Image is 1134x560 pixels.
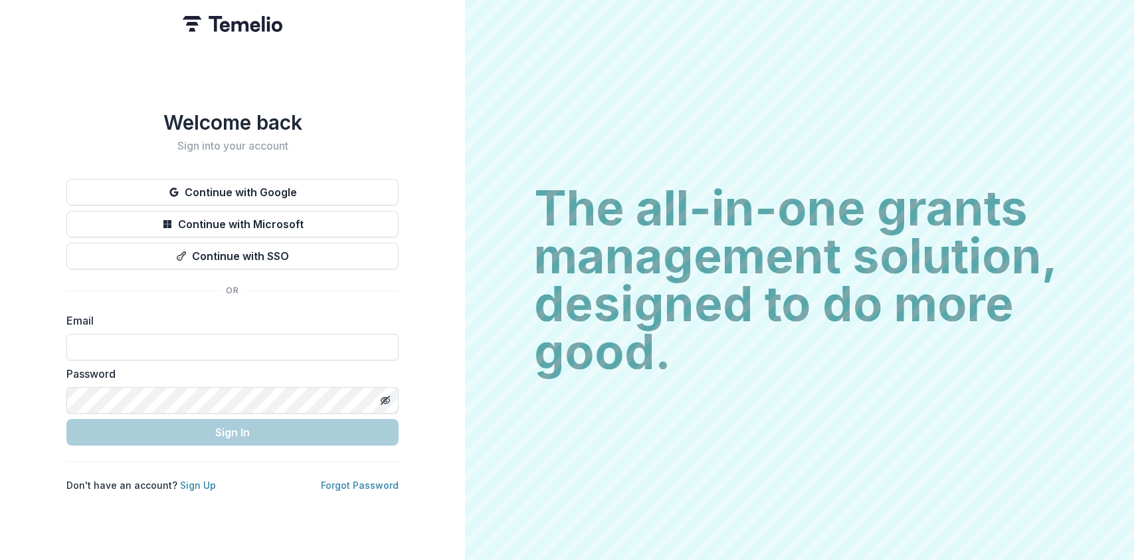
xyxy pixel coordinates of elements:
[66,366,391,382] label: Password
[180,480,216,491] a: Sign Up
[321,480,399,491] a: Forgot Password
[66,478,216,492] p: Don't have an account?
[66,140,399,152] h2: Sign into your account
[375,390,396,411] button: Toggle password visibility
[66,179,399,206] button: Continue with Google
[66,211,399,237] button: Continue with Microsoft
[66,419,399,446] button: Sign In
[66,110,399,134] h1: Welcome back
[183,16,282,32] img: Temelio
[66,243,399,269] button: Continue with SSO
[66,313,391,329] label: Email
